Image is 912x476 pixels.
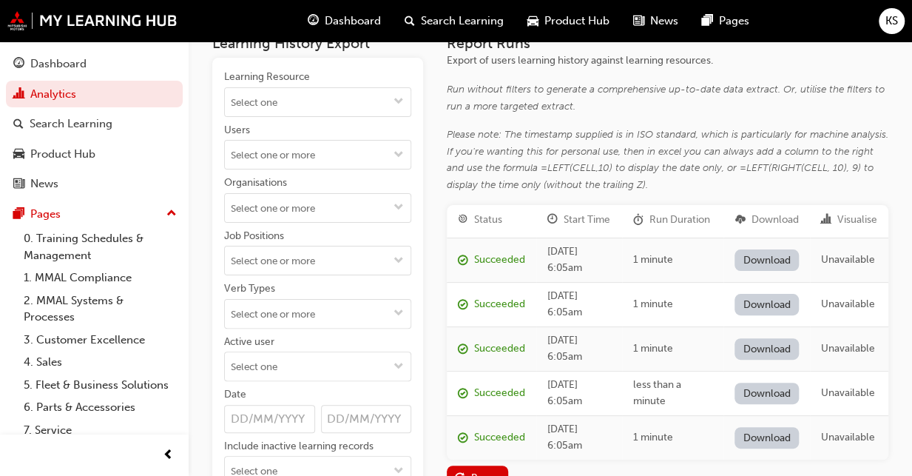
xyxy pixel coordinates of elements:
[163,446,174,465] span: prev-icon
[387,194,411,222] button: toggle menu
[837,212,877,229] div: Visualise
[30,56,87,73] div: Dashboard
[649,212,710,229] div: Run Duration
[447,81,888,115] div: Run without filters to generate a comprehensive up-to-date data extract. Or, utilise the filters ...
[225,300,411,328] input: Verb Typestoggle menu
[224,123,250,138] div: Users
[296,6,393,36] a: guage-iconDashboard
[633,252,712,269] div: 1 minute
[458,214,468,227] span: target-icon
[633,341,712,358] div: 1 minute
[18,227,183,267] a: 0. Training Schedules & Management
[447,54,713,67] span: Export of users learning history against learning resources.
[690,6,761,36] a: pages-iconPages
[633,429,712,446] div: 1 minute
[224,229,284,244] div: Job Positions
[18,419,183,442] a: 7. Service
[821,214,831,227] span: chart-icon
[633,214,644,227] span: duration-icon
[458,299,468,312] span: report_succeeded-icon
[474,296,525,313] div: Succeeded
[212,35,423,52] h3: Learning History Export
[393,361,404,374] span: down-icon
[564,212,610,229] div: Start Time
[547,288,611,321] div: [DATE] 6:05am
[650,13,678,30] span: News
[734,427,799,449] a: Download
[527,12,538,30] span: car-icon
[474,385,525,402] div: Succeeded
[458,388,468,400] span: report_succeeded-icon
[393,150,404,162] span: down-icon
[13,88,24,101] span: chart-icon
[821,298,875,310] span: Unavailable
[6,170,183,198] a: News
[544,13,609,30] span: Product Hub
[547,421,611,455] div: [DATE] 6:05am
[13,118,24,131] span: search-icon
[18,396,183,419] a: 6. Parts & Accessories
[719,13,749,30] span: Pages
[225,194,411,222] input: Organisationstoggle menu
[6,81,183,108] a: Analytics
[458,255,468,267] span: report_succeeded-icon
[885,13,898,30] span: KS
[13,148,24,161] span: car-icon
[821,386,875,399] span: Unavailable
[621,6,690,36] a: news-iconNews
[18,329,183,352] a: 3. Customer Excellence
[13,208,24,221] span: pages-icon
[458,343,468,356] span: report_succeeded-icon
[6,110,183,138] a: Search Learning
[18,351,183,374] a: 4. Sales
[633,12,644,30] span: news-icon
[6,201,183,228] button: Pages
[387,300,411,328] button: toggle menu
[18,289,183,329] a: 2. MMAL Systems & Processes
[30,146,95,163] div: Product Hub
[308,12,319,30] span: guage-icon
[325,13,381,30] span: Dashboard
[7,11,178,30] img: mmal
[393,255,404,268] span: down-icon
[224,175,287,190] div: Organisations
[224,281,275,296] div: Verb Types
[821,342,875,355] span: Unavailable
[387,352,411,381] button: toggle menu
[393,202,404,215] span: down-icon
[393,6,516,36] a: search-iconSearch Learning
[224,387,246,402] div: Date
[633,377,712,410] div: less than a minute
[225,352,411,381] input: Active usertoggle menu
[547,244,611,277] div: [DATE] 6:05am
[6,47,183,201] button: DashboardAnalyticsSearch LearningProduct HubNews
[30,206,61,223] div: Pages
[821,431,875,443] span: Unavailable
[18,267,183,289] a: 1. MMAL Compliance
[387,88,411,116] button: toggle menu
[474,212,502,229] div: Status
[458,432,468,445] span: report_succeeded-icon
[734,214,745,227] span: download-icon
[547,332,611,366] div: [DATE] 6:05am
[633,296,712,313] div: 1 minute
[13,58,24,71] span: guage-icon
[225,88,411,116] input: Learning Resourcetoggle menu
[387,247,411,275] button: toggle menu
[702,12,713,30] span: pages-icon
[879,8,905,34] button: KS
[547,377,611,410] div: [DATE] 6:05am
[13,178,24,191] span: news-icon
[6,141,183,168] a: Product Hub
[421,13,504,30] span: Search Learning
[18,374,183,397] a: 5. Fleet & Business Solutions
[321,405,412,433] input: Date
[30,115,112,133] div: Search Learning
[734,383,799,404] a: Download
[821,253,875,266] span: Unavailable
[393,96,404,109] span: down-icon
[447,127,888,193] div: Please note: The timestamp supplied is in ISO standard, which is particularly for machine analysi...
[751,212,798,229] div: Download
